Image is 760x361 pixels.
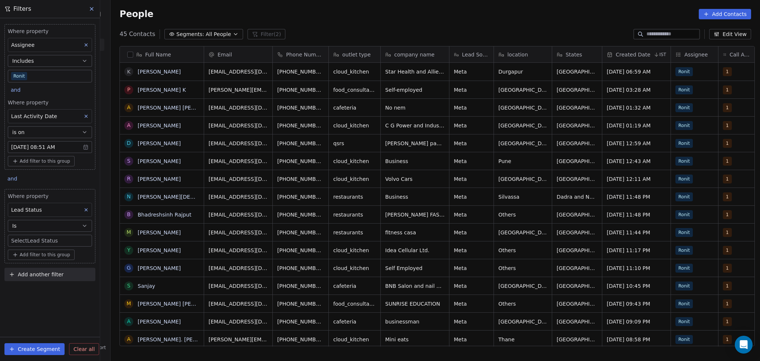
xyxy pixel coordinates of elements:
[675,246,693,255] span: Ronit
[675,317,693,326] span: Ronit
[730,51,751,58] span: Call Attempts
[277,104,324,111] span: [PHONE_NUMBER]
[381,46,449,62] div: company name
[333,86,376,94] span: food_consultants
[557,247,597,254] span: [GEOGRAPHIC_DATA]
[333,300,376,308] span: food_consultants
[127,318,131,325] div: A
[607,86,666,94] span: [DATE] 03:28 AM
[454,336,489,343] span: Meta
[333,68,376,75] span: cloud_kitchen
[507,51,528,58] span: location
[138,336,227,342] a: [PERSON_NAME]. [PERSON_NAME]
[138,140,181,146] a: [PERSON_NAME]
[385,264,445,272] span: Self Employed
[286,51,324,58] span: Phone Number
[138,158,181,164] a: [PERSON_NAME]
[723,228,732,237] span: 1
[138,176,181,182] a: [PERSON_NAME]
[342,51,371,58] span: outlet type
[607,318,666,325] span: [DATE] 09:09 PM
[709,29,751,39] button: Edit View
[699,9,751,19] button: Add Contacts
[498,300,547,308] span: Others
[385,175,445,183] span: Volvo Cars
[127,104,131,111] div: A
[454,175,489,183] span: Meta
[494,46,552,62] div: location
[277,264,324,272] span: [PHONE_NUMBER]
[145,51,171,58] span: Full Name
[607,282,666,290] span: [DATE] 10:45 PM
[385,140,445,147] span: [PERSON_NAME] pani [PERSON_NAME]
[498,104,547,111] span: [GEOGRAPHIC_DATA]
[723,121,732,130] span: 1
[385,86,445,94] span: Self-employed
[329,46,380,62] div: outlet type
[333,229,376,236] span: restaurants
[723,335,732,344] span: 1
[449,46,494,62] div: Lead Source
[209,193,268,201] span: [EMAIL_ADDRESS][DOMAIN_NAME]
[607,211,666,218] span: [DATE] 11:48 PM
[454,86,489,94] span: Meta
[127,335,131,343] div: A
[176,30,204,38] span: Segments:
[607,247,666,254] span: [DATE] 11:17 PM
[120,63,204,347] div: grid
[498,264,547,272] span: Others
[723,282,732,290] span: 1
[454,318,489,325] span: Meta
[127,246,131,254] div: y
[557,318,597,325] span: [GEOGRAPHIC_DATA]
[127,300,131,308] div: M
[607,68,666,75] span: [DATE] 06:59 AM
[498,140,547,147] span: [GEOGRAPHIC_DATA]
[217,51,232,58] span: Email
[557,229,597,236] span: [GEOGRAPHIC_DATA]
[454,140,489,147] span: Meta
[607,104,666,111] span: [DATE] 01:32 AM
[723,103,732,112] span: 1
[277,175,324,183] span: [PHONE_NUMBER]
[675,103,693,112] span: Ronit
[671,46,718,62] div: Assignee
[385,247,445,254] span: Idea Cellular Ltd.
[607,229,666,236] span: [DATE] 11:44 PM
[248,29,286,39] button: Filter(2)
[454,122,489,129] span: Meta
[454,229,489,236] span: Meta
[394,51,435,58] span: company name
[333,282,376,290] span: cafeteria
[385,300,445,308] span: SUNRISE EDUCATION
[557,104,597,111] span: [GEOGRAPHIC_DATA]
[498,282,547,290] span: [GEOGRAPHIC_DATA]
[209,104,268,111] span: [EMAIL_ADDRESS][DOMAIN_NAME]
[454,104,489,111] span: Meta
[454,193,489,201] span: Meta
[138,283,155,289] a: Sanjay
[385,336,445,343] span: Mini eats
[723,246,732,255] span: 1
[557,336,597,343] span: [GEOGRAPHIC_DATA]
[127,139,131,147] div: D
[333,122,376,129] span: cloud_kitchen
[607,157,666,165] span: [DATE] 12:43 AM
[385,157,445,165] span: Business
[333,157,376,165] span: cloud_kitchen
[675,264,693,273] span: Ronit
[333,104,376,111] span: cafeteria
[607,300,666,308] span: [DATE] 09:43 PM
[607,336,666,343] span: [DATE] 08:58 PM
[675,335,693,344] span: Ronit
[675,121,693,130] span: Ronit
[498,157,547,165] span: Pune
[385,229,445,236] span: fitness casa
[138,69,181,75] a: [PERSON_NAME]
[675,175,693,183] span: Ronit
[333,193,376,201] span: restaurants
[138,230,181,235] a: [PERSON_NAME]
[557,300,597,308] span: [GEOGRAPHIC_DATA]
[385,193,445,201] span: Business
[498,122,547,129] span: [GEOGRAPHIC_DATA]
